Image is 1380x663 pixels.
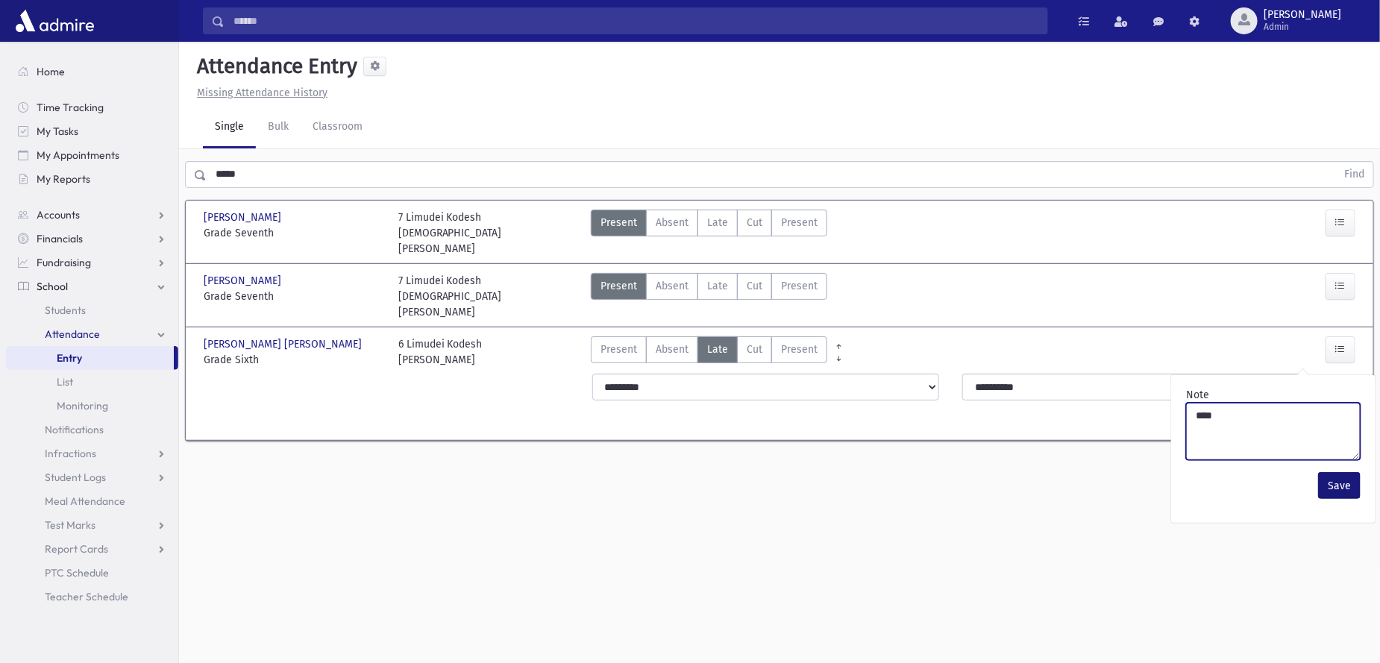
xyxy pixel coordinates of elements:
[6,167,178,191] a: My Reports
[398,210,578,257] div: 7 Limudei Kodesh [DEMOGRAPHIC_DATA][PERSON_NAME]
[6,513,178,537] a: Test Marks
[45,518,95,532] span: Test Marks
[6,95,178,119] a: Time Tracking
[398,273,578,320] div: 7 Limudei Kodesh [DEMOGRAPHIC_DATA][PERSON_NAME]
[45,542,108,556] span: Report Cards
[37,172,90,186] span: My Reports
[37,148,119,162] span: My Appointments
[6,585,178,609] a: Teacher Schedule
[37,256,91,269] span: Fundraising
[256,107,301,148] a: Bulk
[591,210,827,257] div: AttTypes
[37,232,83,245] span: Financials
[6,394,178,418] a: Monitoring
[781,215,818,230] span: Present
[301,107,374,148] a: Classroom
[45,327,100,341] span: Attendance
[57,375,73,389] span: List
[6,298,178,322] a: Students
[45,590,128,603] span: Teacher Schedule
[6,489,178,513] a: Meal Attendance
[707,215,728,230] span: Late
[45,471,106,484] span: Student Logs
[747,278,762,294] span: Cut
[6,119,178,143] a: My Tasks
[45,304,86,317] span: Students
[6,203,178,227] a: Accounts
[6,370,178,394] a: List
[781,278,818,294] span: Present
[204,210,284,225] span: [PERSON_NAME]
[707,342,728,357] span: Late
[45,494,125,508] span: Meal Attendance
[6,143,178,167] a: My Appointments
[6,60,178,84] a: Home
[45,423,104,436] span: Notifications
[781,342,818,357] span: Present
[707,278,728,294] span: Late
[57,351,82,365] span: Entry
[12,6,98,36] img: AdmirePro
[45,447,96,460] span: Infractions
[747,215,762,230] span: Cut
[6,322,178,346] a: Attendance
[37,208,80,221] span: Accounts
[1264,21,1341,33] span: Admin
[191,87,327,99] a: Missing Attendance History
[591,336,827,368] div: AttTypes
[1264,9,1341,21] span: [PERSON_NAME]
[6,442,178,465] a: Infractions
[204,336,365,352] span: [PERSON_NAME] [PERSON_NAME]
[1335,162,1373,187] button: Find
[656,342,689,357] span: Absent
[1318,472,1361,499] button: Save
[204,352,383,368] span: Grade Sixth
[591,273,827,320] div: AttTypes
[203,107,256,148] a: Single
[656,215,689,230] span: Absent
[197,87,327,99] u: Missing Attendance History
[600,278,637,294] span: Present
[204,273,284,289] span: [PERSON_NAME]
[600,342,637,357] span: Present
[6,418,178,442] a: Notifications
[6,561,178,585] a: PTC Schedule
[600,215,637,230] span: Present
[37,280,68,293] span: School
[1186,387,1209,403] label: Note
[191,54,357,79] h5: Attendance Entry
[6,537,178,561] a: Report Cards
[6,274,178,298] a: School
[37,101,104,114] span: Time Tracking
[204,225,383,241] span: Grade Seventh
[225,7,1047,34] input: Search
[45,566,109,579] span: PTC Schedule
[6,465,178,489] a: Student Logs
[747,342,762,357] span: Cut
[204,289,383,304] span: Grade Seventh
[656,278,689,294] span: Absent
[6,251,178,274] a: Fundraising
[398,336,483,368] div: 6 Limudei Kodesh [PERSON_NAME]
[6,227,178,251] a: Financials
[37,125,78,138] span: My Tasks
[37,65,65,78] span: Home
[57,399,108,412] span: Monitoring
[6,346,174,370] a: Entry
